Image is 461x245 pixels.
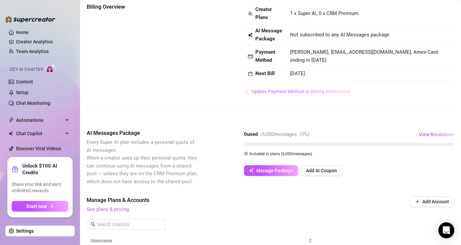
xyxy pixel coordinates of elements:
[46,64,56,73] img: AI Chatter
[87,196,364,204] span: Manage Plans & Accounts
[9,66,43,73] span: Izzy AI Chatter
[16,36,69,47] a: Creator Analytics
[306,168,337,173] span: Add AI Coupon
[16,90,28,95] a: Setup
[300,131,309,137] span: ( 0 %)
[256,168,293,173] span: Manage Package
[301,165,342,176] button: Add AI Coupon
[22,163,68,176] strong: Unlock $100 AI Credits
[16,79,33,84] a: Content
[419,129,454,140] button: View Breakdown
[410,196,454,207] button: Add Account
[248,71,253,76] span: calendar
[255,70,275,76] strong: Next Bill
[244,165,298,176] button: Manage Package
[87,139,197,185] span: Every Super AI plan includes a personal quota of AI messages. When a creator uses up their person...
[16,100,50,106] a: Chat Monitoring
[255,6,272,20] strong: Creator Plans
[260,131,297,137] span: / 6,000 messages
[87,3,199,11] span: Billing Overview
[16,115,63,126] span: Automations
[9,117,14,123] span: thunderbolt
[249,152,312,156] span: Included in plans ( 6,000 messages)
[16,49,49,54] a: Team Analytics
[255,28,282,42] strong: AI Message Package
[438,222,454,238] div: Open Intercom Messenger
[290,10,358,16] span: 1 x Super AI, 0 x CRM Premium
[49,204,54,209] span: arrow-right
[91,222,95,227] span: search
[244,131,258,137] strong: 0 used
[87,206,129,212] a: See plans & pricing
[255,49,275,63] strong: Payment Method
[12,201,68,212] button: Start nowarrow-right
[415,199,420,204] span: plus
[244,86,351,97] button: Update Payment Method or Billing Information
[419,132,454,137] span: View Breakdown
[26,204,47,209] span: Start now
[244,89,249,94] span: edit
[97,221,156,228] input: Search creators
[87,129,199,137] span: AI Messages Package
[5,16,55,23] img: logo-BBDzfeDw.svg
[290,31,389,39] span: Not subscribed to any AI Messages package
[12,181,68,194] span: Share your link and earn unlimited rewards
[290,49,438,63] span: [PERSON_NAME], [EMAIL_ADDRESS][DOMAIN_NAME], Amex Card ending in [DATE]
[248,54,253,59] span: credit-card
[16,30,29,35] a: Home
[91,237,307,244] span: Username
[252,89,350,94] span: Update Payment Method or Billing Information
[248,11,253,16] span: team
[9,131,13,136] img: Chat Copilot
[422,199,449,204] span: Add Account
[16,146,61,151] a: Discover Viral Videos
[16,228,34,234] a: Settings
[16,128,63,139] span: Chat Copilot
[290,70,305,76] span: [DATE]
[12,166,18,173] span: gift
